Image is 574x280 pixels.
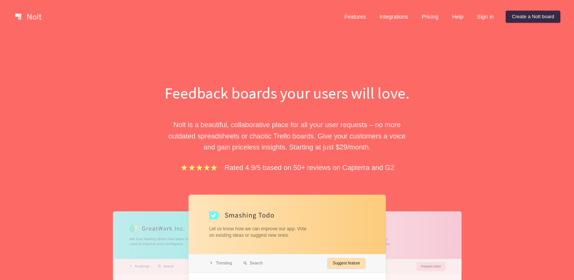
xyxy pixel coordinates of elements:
[506,11,560,23] a: Create a Nolt board
[373,11,414,23] a: Integrations
[338,11,372,23] a: Features
[471,11,500,23] a: Sign in
[156,119,418,153] p: Nolt is a beautiful, collaborative place for all your user requests – no more outdated spreadshee...
[156,82,418,104] h1: Feedback boards your users will love.
[180,163,219,172] img: stars.b067e34983.png
[446,11,470,23] a: Help
[416,11,445,23] a: Pricing
[225,162,394,173] p: Rated 4.9/5 based on 50+ reviews on Capterra and G2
